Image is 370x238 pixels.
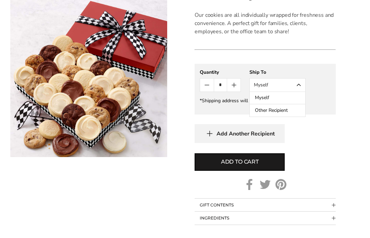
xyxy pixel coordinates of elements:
[195,64,336,115] gfm-form: New recipient
[260,179,271,190] a: Twitter
[200,79,213,92] button: Count minus
[200,97,331,104] div: *Shipping address will be collected at checkout
[200,69,241,75] div: Quantity
[214,79,227,92] input: Quantity
[227,79,241,92] button: Count plus
[250,104,305,117] button: Other Recipient
[275,179,286,190] a: Pinterest
[221,158,259,166] span: Add to cart
[5,212,71,233] iframe: Sign Up via Text for Offers
[195,11,336,36] p: Our cookies are all individually wrapped for freshness and convenience. A perfect gift for famili...
[244,179,255,190] a: Facebook
[195,199,336,212] button: Collapsible block button
[249,78,306,92] button: Myself
[217,130,275,137] span: Add Another Recipient
[195,212,336,225] button: Collapsible block button
[195,153,285,171] button: Add to cart
[250,92,305,104] button: Myself
[249,69,306,75] div: Ship To
[195,124,285,143] button: Add Another Recipient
